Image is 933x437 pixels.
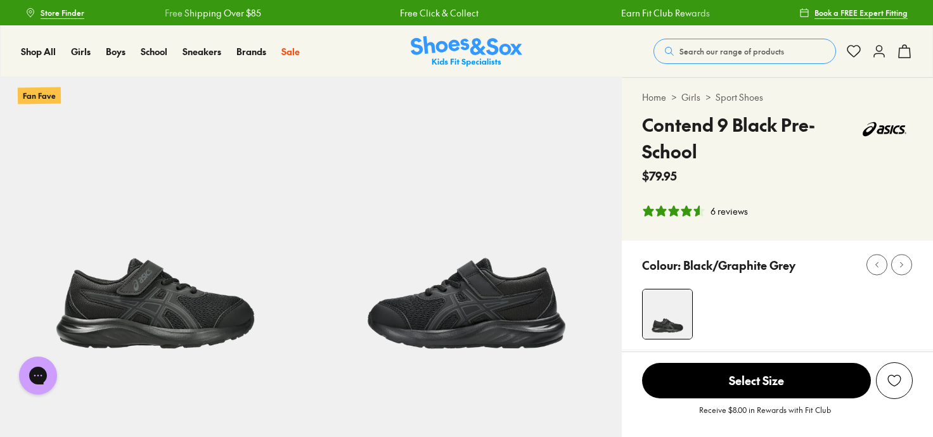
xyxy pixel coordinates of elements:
a: Girls [71,45,91,58]
span: $79.95 [642,167,677,184]
a: Brands [236,45,266,58]
img: 5-499148_1 [311,77,622,388]
span: Search our range of products [679,46,784,57]
img: Vendor logo [856,111,913,147]
a: Book a FREE Expert Fitting [799,1,908,24]
div: 6 reviews [711,205,748,218]
button: Search our range of products [653,39,836,64]
a: Home [642,91,666,104]
h4: Contend 9 Black Pre-School [642,111,856,165]
a: Free Click & Collect [400,6,479,20]
a: Shoes & Sox [411,36,522,67]
span: Select Size [642,363,871,398]
div: > > [642,91,913,104]
p: Fan Fave [18,87,61,104]
p: Black/Graphite Grey [683,256,795,274]
a: Boys [106,45,125,58]
button: 4.67 stars, 6 ratings [642,205,748,218]
img: 4-499147_1 [643,289,692,339]
a: Shop All [21,45,56,58]
span: Store Finder [41,7,84,18]
p: Receive $8.00 in Rewards with Fit Club [699,404,831,427]
a: Sale [281,45,300,58]
a: Earn Fit Club Rewards [621,6,710,20]
button: Add to Wishlist [876,362,913,399]
a: Sneakers [183,45,221,58]
iframe: Gorgias live chat messenger [13,352,63,399]
a: Girls [681,91,700,104]
a: Store Finder [25,1,84,24]
img: SNS_Logo_Responsive.svg [411,36,522,67]
p: Colour: [642,256,681,274]
a: Free Shipping Over $85 [165,6,261,20]
a: School [141,45,167,58]
button: Select Size [642,362,871,399]
span: Book a FREE Expert Fitting [814,7,908,18]
a: Sport Shoes [716,91,763,104]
